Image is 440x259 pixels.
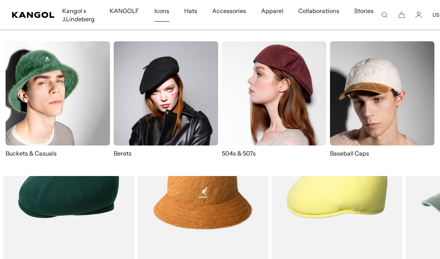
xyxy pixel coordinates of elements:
a: Kangol [12,12,55,18]
a: Account [415,12,422,18]
button: Cart [398,12,405,18]
a: Berets [114,41,218,157]
p: Baseball Caps [330,149,434,157]
a: Baseball Caps [330,41,434,165]
a: 504s & 507s [222,41,326,157]
p: Buckets & Casuals [6,149,110,157]
p: Berets [114,149,218,157]
a: Buckets & Casuals [6,41,110,157]
summary: Search here [381,12,388,18]
p: 504s & 507s [222,149,326,157]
